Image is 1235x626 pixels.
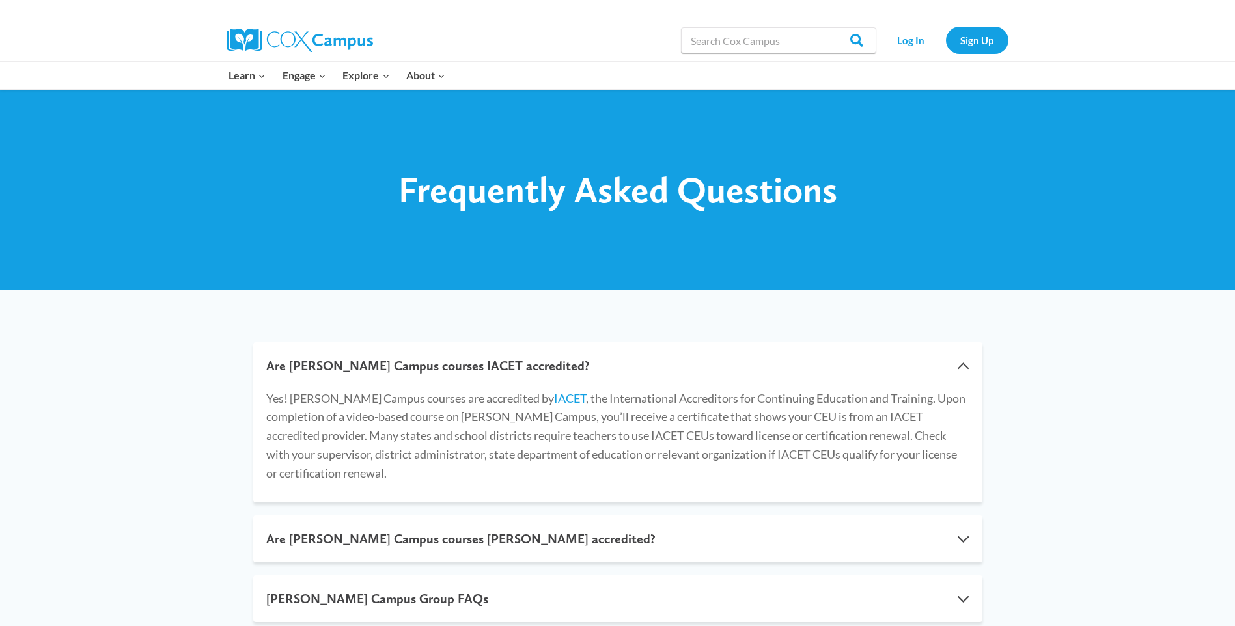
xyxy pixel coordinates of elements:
[229,67,266,84] span: Learn
[221,62,454,89] nav: Primary Navigation
[681,27,876,53] input: Search Cox Campus
[253,515,982,562] button: Are [PERSON_NAME] Campus courses [PERSON_NAME] accredited?
[253,575,982,622] button: [PERSON_NAME] Campus Group FAQs
[227,29,373,52] img: Cox Campus
[554,391,586,405] a: IACET
[946,27,1008,53] a: Sign Up
[253,342,982,389] button: Are [PERSON_NAME] Campus courses IACET accredited?
[883,27,1008,53] nav: Secondary Navigation
[227,168,1008,211] h1: Frequently Asked Questions
[406,67,445,84] span: About
[266,389,969,483] p: Yes! [PERSON_NAME] Campus courses are accredited by , the International Accreditors for Continuin...
[342,67,389,84] span: Explore
[283,67,326,84] span: Engage
[883,27,939,53] a: Log In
